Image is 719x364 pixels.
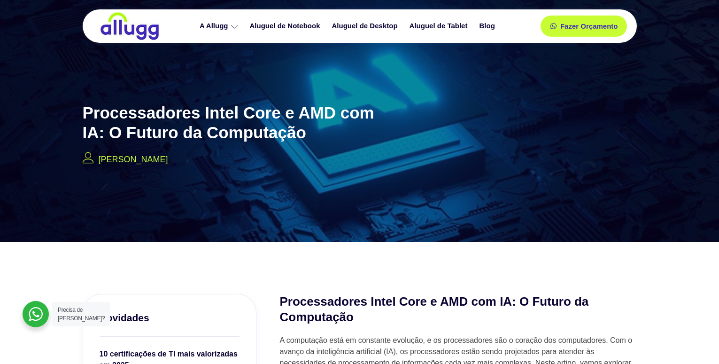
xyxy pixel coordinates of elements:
[100,311,240,324] h3: Novidades
[560,23,618,30] span: Fazer Orçamento
[83,103,383,142] h2: Processadores Intel Core e AMD com IA: O Futuro da Computação
[474,18,502,34] a: Blog
[541,16,627,37] a: Fazer Orçamento
[280,294,637,326] h2: Processadores Intel Core e AMD com IA: O Futuro da Computação
[405,18,475,34] a: Aluguel de Tablet
[245,18,327,34] a: Aluguel de Notebook
[99,12,160,40] img: locação de TI é Allugg
[672,319,719,364] iframe: Chat Widget
[99,153,168,166] p: [PERSON_NAME]
[195,18,245,34] a: A Allugg
[327,18,405,34] a: Aluguel de Desktop
[58,307,105,322] span: Precisa de [PERSON_NAME]?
